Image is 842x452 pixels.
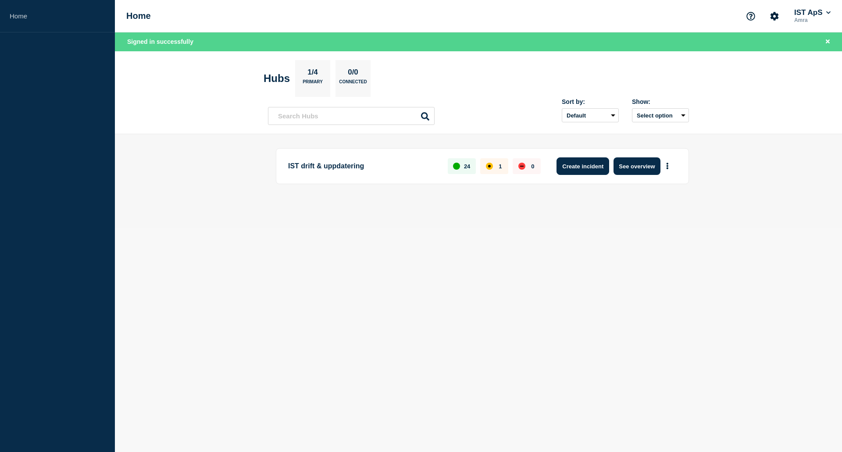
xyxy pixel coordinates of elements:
div: up [453,163,460,170]
h2: Hubs [264,72,290,85]
button: Close banner [822,37,833,47]
button: Account settings [765,7,784,25]
button: More actions [662,158,673,174]
h1: Home [126,11,151,21]
p: 1/4 [304,68,321,79]
button: See overview [614,157,660,175]
p: IST drift & uppdatering [288,157,438,175]
p: 24 [464,163,470,170]
p: 0/0 [345,68,362,79]
p: 1 [499,163,502,170]
p: Amra [792,17,832,23]
div: down [518,163,525,170]
div: Sort by: [562,98,619,105]
button: IST ApS [792,8,832,17]
p: Primary [303,79,323,89]
button: Select option [632,108,689,122]
div: Show: [632,98,689,105]
span: Signed in successfully [127,38,193,45]
p: 0 [531,163,534,170]
input: Search Hubs [268,107,435,125]
button: Create incident [557,157,609,175]
div: affected [486,163,493,170]
p: Connected [339,79,367,89]
select: Sort by [562,108,619,122]
button: Support [742,7,760,25]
